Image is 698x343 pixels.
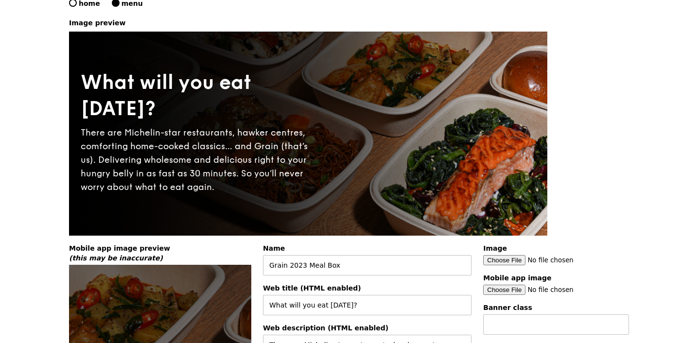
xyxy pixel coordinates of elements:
label: Web title (HTML enabled) [263,283,471,293]
label: Mobile app image [483,273,629,283]
label: Banner class [483,303,629,312]
div: What will you eat [DATE]? [81,69,308,122]
label: Web description (HTML enabled) [263,323,471,333]
div: There are Michelin-star restaurants, hawker centres, comforting home-cooked classics… and Grain (... [81,126,308,194]
em: (this may be inaccurate) [69,254,163,262]
label: Image [483,243,629,253]
label: Image preview [69,18,629,28]
label: Name [263,243,471,253]
label: Mobile app image preview [69,243,251,263]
